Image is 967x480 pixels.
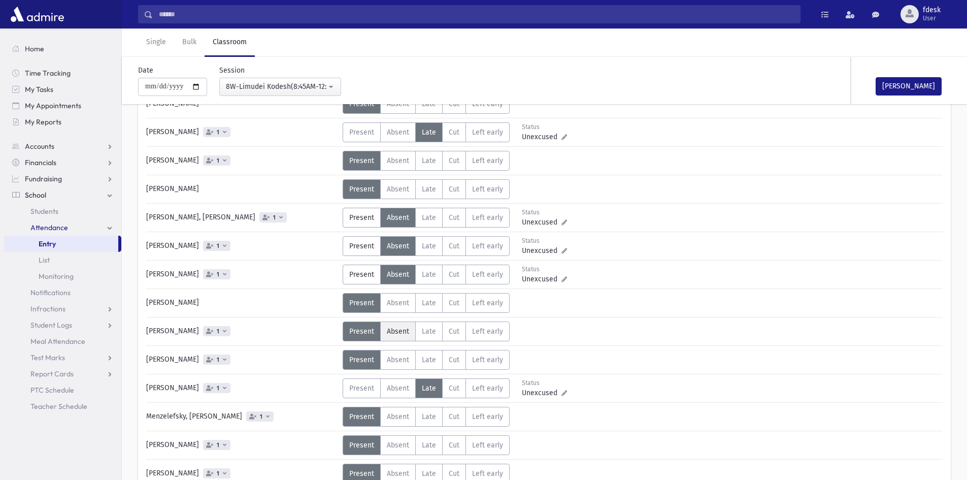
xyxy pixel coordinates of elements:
a: Single [138,28,174,57]
span: My Reports [25,117,61,126]
span: Left early [472,242,503,250]
div: [PERSON_NAME] [141,322,343,341]
div: [PERSON_NAME] [141,378,343,398]
span: Present [349,270,374,279]
span: Absent [387,270,409,279]
span: Present [349,327,374,336]
span: 1 [215,328,221,335]
div: [PERSON_NAME] [141,236,343,256]
span: Students [30,207,58,216]
a: Fundraising [4,171,121,187]
div: Status [522,265,567,274]
span: Left early [472,270,503,279]
span: Cut [449,242,459,250]
a: My Tasks [4,81,121,98]
label: Session [219,65,245,76]
span: Absent [387,356,409,364]
div: Menzelefsky, [PERSON_NAME] [141,407,343,427]
span: Home [25,44,44,53]
span: Left early [472,469,503,478]
span: Cut [449,356,459,364]
span: Absent [387,327,409,336]
span: Cut [449,213,459,222]
span: Time Tracking [25,69,71,78]
span: Cut [449,469,459,478]
span: Accounts [25,142,54,151]
span: Present [349,384,374,393]
a: My Appointments [4,98,121,114]
span: Late [422,412,436,421]
span: Left early [472,299,503,307]
span: Absent [387,242,409,250]
span: List [39,255,50,265]
span: Present [349,185,374,194]
span: PTC Schedule [30,386,74,395]
div: Status [522,236,567,245]
span: fdesk [923,6,941,14]
span: Test Marks [30,353,65,362]
span: Absent [387,299,409,307]
div: AttTypes [343,407,510,427]
span: Late [422,270,436,279]
a: Classroom [205,28,255,57]
a: Teacher Schedule [4,398,121,414]
div: 8W-Limudei Kodesh(8:45AM-12:30PM) [226,81,326,92]
div: Status [522,378,567,388]
a: Student Logs [4,317,121,333]
a: PTC Schedule [4,382,121,398]
span: 1 [215,470,221,477]
span: 1 [215,271,221,278]
div: AttTypes [343,322,510,341]
span: My Appointments [25,101,81,110]
span: 1 [215,129,221,136]
span: Present [349,469,374,478]
div: AttTypes [343,378,510,398]
span: Cut [449,299,459,307]
span: Left early [472,412,503,421]
span: Present [349,156,374,165]
span: Late [422,185,436,194]
div: Status [522,122,567,132]
div: AttTypes [343,122,510,142]
a: Students [4,203,121,219]
span: Late [422,242,436,250]
span: Late [422,441,436,450]
span: Cut [449,128,459,137]
span: Present [349,299,374,307]
span: 1 [258,413,264,420]
div: AttTypes [343,208,510,228]
a: Meal Attendance [4,333,121,349]
div: AttTypes [343,265,510,284]
a: List [4,252,121,268]
span: Unexcused [522,245,561,256]
span: Student Logs [30,321,72,330]
a: Time Tracking [4,65,121,81]
span: Absent [387,128,409,137]
span: 1 [215,357,221,363]
span: 1 [215,442,221,449]
span: Left early [472,128,503,137]
span: Left early [472,384,503,393]
span: User [923,14,941,22]
span: Teacher Schedule [30,402,87,411]
span: Cut [449,156,459,165]
span: Left early [472,156,503,165]
div: [PERSON_NAME], [PERSON_NAME] [141,208,343,228]
a: Entry [4,236,118,252]
span: Present [349,356,374,364]
a: Home [4,41,121,57]
div: Status [522,208,567,217]
span: Late [422,327,436,336]
span: Absent [387,213,409,222]
span: Entry [39,239,56,248]
span: Unexcused [522,217,561,228]
span: Notifications [30,288,71,297]
span: Fundraising [25,174,62,183]
span: Left early [472,327,503,336]
a: Report Cards [4,366,121,382]
span: Late [422,384,436,393]
span: Left early [472,213,503,222]
div: AttTypes [343,435,510,455]
span: Meal Attendance [30,337,85,346]
div: AttTypes [343,236,510,256]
